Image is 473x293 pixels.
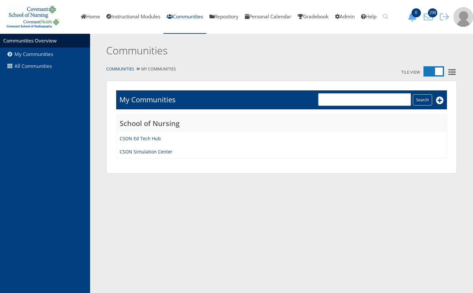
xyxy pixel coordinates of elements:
a: 298 [422,13,438,20]
td: School of Nursing [116,114,447,132]
span: Tile View [401,66,420,78]
span: 298 [428,8,437,17]
a: CSON Simulation Center [120,149,172,155]
img: user-profile-default-picture.png [454,7,473,27]
h1: My Communities [119,95,175,105]
a: CSON Ed Tech Hub [120,135,161,142]
h2: Communities [106,43,381,58]
button: 0 [405,12,422,22]
div: My Communities [90,65,473,74]
a: 0 [405,13,422,20]
input: Search [413,94,432,105]
a: Communities Overview [3,37,57,44]
i: List [447,69,457,76]
button: 298 [422,12,438,22]
a: Communities [106,66,134,72]
span: 0 [412,8,421,17]
i: Add New Community [436,96,444,104]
